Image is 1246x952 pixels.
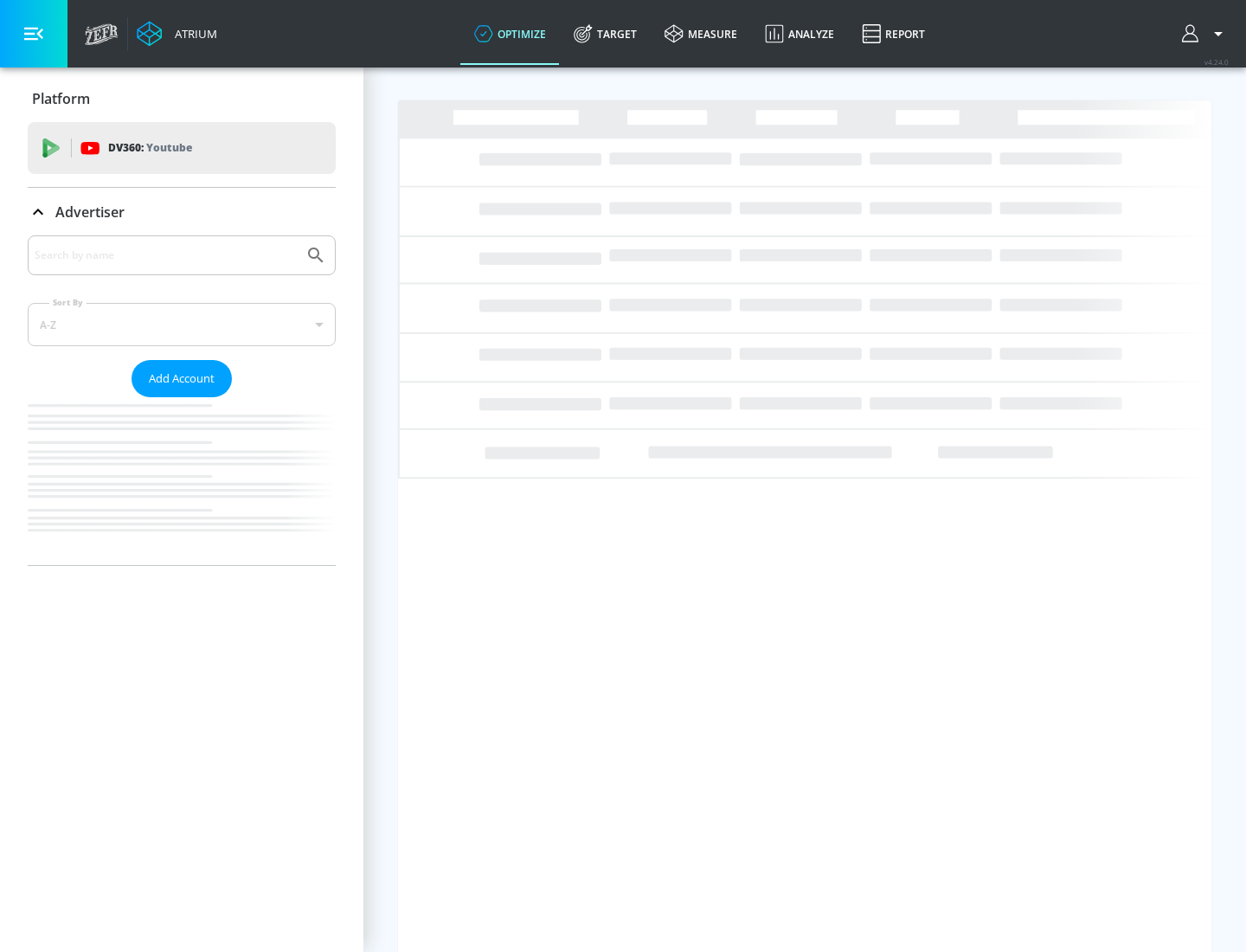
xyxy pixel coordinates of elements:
[28,303,336,346] div: A-Z
[751,3,848,65] a: Analyze
[1204,57,1229,67] span: v 4.24.0
[32,89,90,108] p: Platform
[168,26,217,42] div: Atrium
[28,122,336,174] div: DV360: Youtube
[460,3,560,65] a: optimize
[132,360,232,397] button: Add Account
[49,297,87,308] label: Sort By
[108,138,192,158] p: DV360:
[848,3,939,65] a: Report
[560,3,651,65] a: Target
[28,74,336,123] div: Platform
[146,138,192,157] p: Youtube
[28,188,336,236] div: Advertiser
[28,235,336,565] div: Advertiser
[149,369,215,389] span: Add Account
[35,244,297,267] input: Search by name
[137,21,217,47] a: Atrium
[651,3,751,65] a: measure
[55,203,125,222] p: Advertiser
[28,397,336,565] nav: list of Advertiser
